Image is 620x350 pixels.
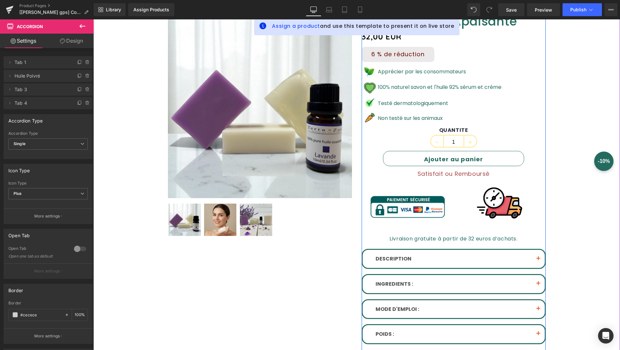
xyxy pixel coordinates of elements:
[8,229,30,238] div: Open Tab
[34,333,60,339] p: More settings
[8,164,30,173] div: Icon Type
[598,328,614,344] div: Open Intercom Messenger
[94,3,126,16] a: New Library
[20,311,62,318] input: Color
[17,24,43,29] span: Accordion
[106,7,121,13] span: Library
[34,213,60,219] p: More settings
[4,263,92,279] button: More settings
[604,3,617,16] button: More
[268,27,341,43] a: 6 % de réduction
[8,254,67,259] div: Open one tab as default
[8,301,88,305] div: Border
[570,7,586,12] span: Publish
[19,10,81,15] span: [[PERSON_NAME] gps] Copy of Nouvelle page pack
[483,3,496,16] button: Redo
[268,108,452,115] label: QUANTITE
[4,208,92,224] button: More settings
[147,184,181,218] a: Pack Douceur Apaisante
[284,48,373,56] font: Apprécier par les consommateurs
[8,284,23,293] div: Border
[75,184,108,217] img: Pack Douceur Apaisante
[179,3,227,10] span: Assign a product
[321,3,337,16] a: Laptop
[284,95,349,102] font: Non testé sur les animaux
[147,184,179,217] img: Pack Douceur Apaisante
[8,181,88,186] div: Icon Type
[284,64,408,71] font: 100% naturel savon et l'huile 92% sérum et crème
[4,328,92,344] button: More settings
[337,3,352,16] a: Tablet
[268,10,308,24] span: 32,00 EUR
[34,268,60,274] p: More settings
[15,97,69,109] span: Tab 4
[15,56,69,69] span: Tab 1
[15,83,69,96] span: Tab 3
[352,3,368,16] a: Mobile
[527,3,560,16] a: Preview
[282,311,301,318] font: POIDS :
[290,132,431,147] button: Ajouter au panier
[8,114,43,123] div: Accordion Type
[535,6,552,13] span: Preview
[306,3,321,16] a: Desktop
[282,261,320,268] font: INGREDIENTS :
[111,184,145,218] a: Pack Douceur Apaisante
[8,246,67,253] div: Open Tab
[15,70,69,82] span: Huile Poivré
[282,286,439,294] p: MODE D'EMPLOI :
[14,191,22,196] b: Plus
[467,3,480,16] button: Undo
[296,216,424,223] font: Livraison gratuite à partir de 32 euros d’achats.
[324,150,396,158] font: Satisfait ou Remboursé
[282,236,318,243] font: DESCRIPTION
[19,3,94,8] a: Product Pages
[133,7,169,12] div: Assign Products
[48,34,95,48] a: Design
[75,184,109,218] a: Pack Douceur Apaisante
[8,131,88,136] div: Accordion Type
[506,6,517,13] span: Save
[14,141,26,146] b: Single
[284,80,355,88] font: Testé dermatologiquement
[111,184,143,217] img: Pack Douceur Apaisante
[72,309,88,321] div: %
[563,3,602,16] button: Publish
[179,3,361,11] span: and use this template to present it on live store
